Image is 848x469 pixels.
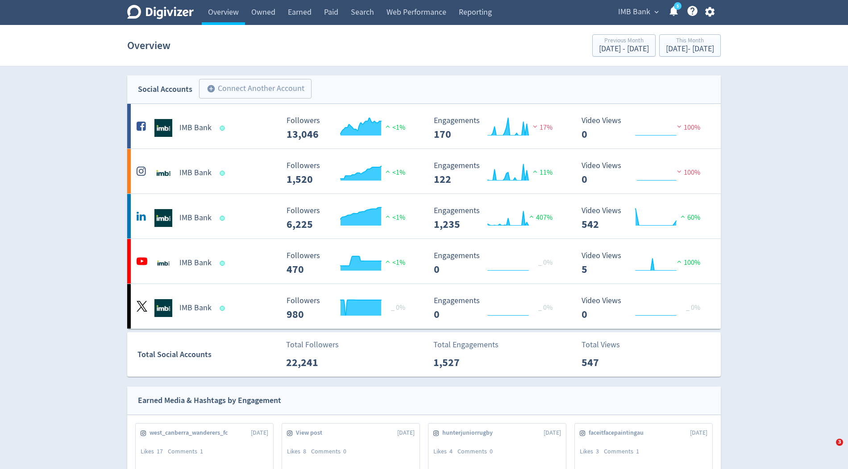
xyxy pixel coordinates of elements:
[675,258,700,267] span: 100%
[154,299,172,317] img: IMB Bank undefined
[531,123,540,130] img: negative-performance.svg
[220,171,228,176] span: Data last synced: 25 Sep 2025, 7:01pm (AEST)
[154,164,172,182] img: IMB Bank undefined
[675,123,700,132] span: 100%
[678,213,687,220] img: positive-performance.svg
[490,447,493,455] span: 0
[615,5,661,19] button: IMB Bank
[653,8,661,16] span: expand_more
[531,168,540,175] img: positive-performance.svg
[429,206,563,230] svg: Engagements 1,235
[127,239,721,284] a: IMB Bank undefinedIMB Bank Followers --- Followers 470 <1% Engagements 0 Engagements 0 _ 0% Video...
[675,258,684,265] img: positive-performance.svg
[686,303,700,312] span: _ 0%
[531,123,553,132] span: 17%
[391,303,405,312] span: _ 0%
[433,447,457,456] div: Likes
[383,258,392,265] img: positive-performance.svg
[666,45,714,53] div: [DATE] - [DATE]
[127,194,721,239] a: IMB Bank undefinedIMB Bank Followers --- Followers 6,225 <1% Engagements 1,235 Engagements 1,235 ...
[179,168,212,178] h5: IMB Bank
[577,251,711,275] svg: Video Views 5
[457,447,498,456] div: Comments
[127,149,721,193] a: IMB Bank undefinedIMB Bank Followers --- Followers 1,520 <1% Engagements 122 Engagements 122 11% ...
[527,213,553,222] span: 407%
[311,447,351,456] div: Comments
[582,354,633,370] p: 547
[592,34,656,57] button: Previous Month[DATE] - [DATE]
[538,303,553,312] span: _ 0%
[544,428,561,437] span: [DATE]
[220,216,228,221] span: Data last synced: 26 Sep 2025, 6:01am (AEST)
[179,123,212,133] h5: IMB Bank
[207,84,216,93] span: add_circle
[220,306,228,311] span: Data last synced: 25 Sep 2025, 2:01pm (AEST)
[282,206,416,230] svg: Followers ---
[286,339,339,351] p: Total Followers
[383,123,392,130] img: positive-performance.svg
[674,2,682,10] a: 5
[199,79,312,99] button: Connect Another Account
[599,37,649,45] div: Previous Month
[286,354,337,370] p: 22,241
[429,116,563,140] svg: Engagements 170
[383,123,405,132] span: <1%
[150,428,233,437] span: west_canberra_wanderers_fc
[442,428,498,437] span: hunterjuniorrugby
[383,213,405,222] span: <1%
[343,447,346,455] span: 0
[659,34,721,57] button: This Month[DATE]- [DATE]
[604,447,644,456] div: Comments
[154,119,172,137] img: IMB Bank undefined
[678,213,700,222] span: 60%
[449,447,453,455] span: 4
[429,296,563,320] svg: Engagements 0
[577,161,711,185] svg: Video Views 0
[141,447,168,456] div: Likes
[582,339,633,351] p: Total Views
[383,213,392,220] img: positive-performance.svg
[282,296,416,320] svg: Followers ---
[690,428,707,437] span: [DATE]
[138,394,281,407] div: Earned Media & Hashtags by Engagement
[666,37,714,45] div: This Month
[154,254,172,272] img: IMB Bank undefined
[383,258,405,267] span: <1%
[282,251,416,275] svg: Followers ---
[251,428,268,437] span: [DATE]
[127,31,170,60] h1: Overview
[179,303,212,313] h5: IMB Bank
[282,161,416,185] svg: Followers ---
[282,116,416,140] svg: Followers ---
[531,168,553,177] span: 11%
[383,168,405,177] span: <1%
[220,261,228,266] span: Data last synced: 26 Sep 2025, 3:02am (AEST)
[527,213,536,220] img: positive-performance.svg
[200,447,203,455] span: 1
[296,428,327,437] span: View post
[220,126,228,131] span: Data last synced: 26 Sep 2025, 8:02am (AEST)
[589,428,648,437] span: faceitfacepaintingau
[127,284,721,329] a: IMB Bank undefinedIMB Bank Followers --- _ 0% Followers 980 Engagements 0 Engagements 0 _ 0% Vide...
[192,80,312,99] a: Connect Another Account
[287,447,311,456] div: Likes
[580,447,604,456] div: Likes
[168,447,208,456] div: Comments
[599,45,649,53] div: [DATE] - [DATE]
[596,447,599,455] span: 3
[433,354,485,370] p: 1,527
[636,447,639,455] span: 1
[577,206,711,230] svg: Video Views 542
[383,168,392,175] img: positive-performance.svg
[157,447,163,455] span: 17
[429,161,563,185] svg: Engagements 122
[618,5,650,19] span: IMB Bank
[179,258,212,268] h5: IMB Bank
[836,439,843,446] span: 3
[397,428,415,437] span: [DATE]
[818,439,839,460] iframe: Intercom live chat
[577,296,711,320] svg: Video Views 0
[137,348,280,361] div: Total Social Accounts
[429,251,563,275] svg: Engagements 0
[127,104,721,148] a: IMB Bank undefinedIMB Bank Followers --- Followers 13,046 <1% Engagements 170 Engagements 170 17%...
